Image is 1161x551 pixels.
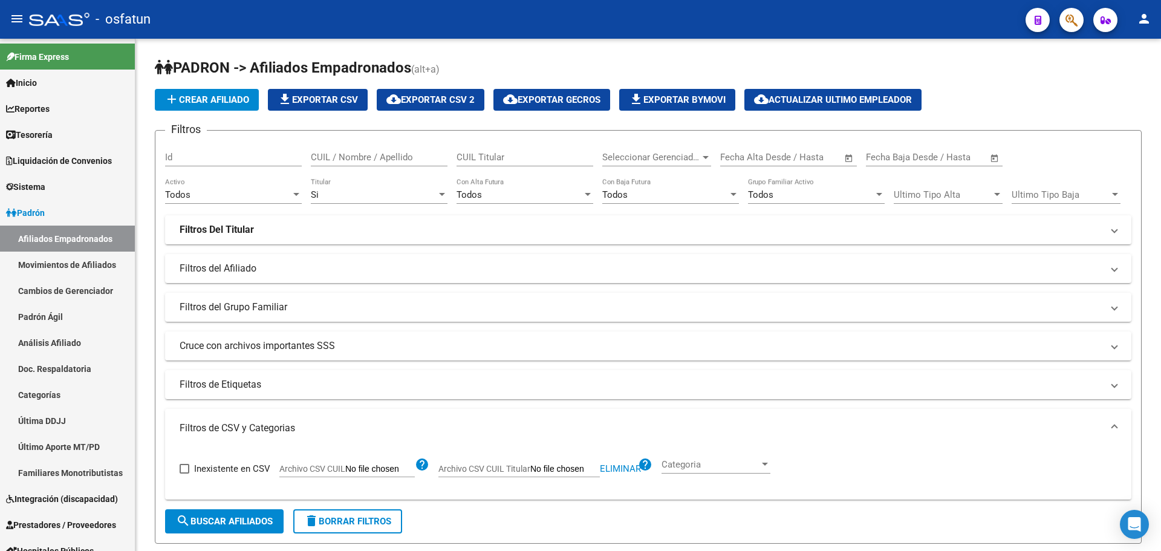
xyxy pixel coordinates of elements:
[6,492,118,506] span: Integración (discapacidad)
[1120,510,1149,539] div: Open Intercom Messenger
[165,409,1131,448] mat-expansion-panel-header: Filtros de CSV y Categorias
[194,461,270,476] span: Inexistente en CSV
[748,189,773,200] span: Todos
[754,92,769,106] mat-icon: cloud_download
[165,331,1131,360] mat-expansion-panel-header: Cruce con archivos importantes SSS
[377,89,484,111] button: Exportar CSV 2
[6,518,116,532] span: Prestadores / Proveedores
[457,189,482,200] span: Todos
[6,128,53,142] span: Tesorería
[268,89,368,111] button: Exportar CSV
[662,459,759,470] span: Categoria
[988,151,1002,165] button: Open calendar
[164,92,179,106] mat-icon: add
[293,509,402,533] button: Borrar Filtros
[165,509,284,533] button: Buscar Afiliados
[345,464,415,475] input: Archivo CSV CUIL
[438,464,530,474] span: Archivo CSV CUIL Titular
[754,94,912,105] span: Actualizar ultimo Empleador
[180,339,1102,353] mat-panel-title: Cruce con archivos importantes SSS
[311,189,319,200] span: Si
[602,189,628,200] span: Todos
[1012,189,1110,200] span: Ultimo Tipo Baja
[180,422,1102,435] mat-panel-title: Filtros de CSV y Categorias
[386,92,401,106] mat-icon: cloud_download
[629,92,643,106] mat-icon: file_download
[165,121,207,138] h3: Filtros
[165,189,190,200] span: Todos
[165,448,1131,500] div: Filtros de CSV y Categorias
[1137,11,1151,26] mat-icon: person
[176,514,190,528] mat-icon: search
[530,464,600,475] input: Archivo CSV CUIL Titular
[6,76,37,90] span: Inicio
[165,370,1131,399] mat-expansion-panel-header: Filtros de Etiquetas
[6,154,112,168] span: Liquidación de Convenios
[165,254,1131,283] mat-expansion-panel-header: Filtros del Afiliado
[602,152,700,163] span: Seleccionar Gerenciador
[503,94,600,105] span: Exportar GECROS
[600,465,641,473] button: Eliminar
[278,92,292,106] mat-icon: file_download
[180,301,1102,314] mat-panel-title: Filtros del Grupo Familiar
[720,152,769,163] input: Fecha inicio
[415,457,429,472] mat-icon: help
[180,378,1102,391] mat-panel-title: Filtros de Etiquetas
[842,151,856,165] button: Open calendar
[894,189,992,200] span: Ultimo Tipo Alta
[493,89,610,111] button: Exportar GECROS
[6,180,45,194] span: Sistema
[155,59,411,76] span: PADRON -> Afiliados Empadronados
[386,94,475,105] span: Exportar CSV 2
[279,464,345,474] span: Archivo CSV CUIL
[926,152,984,163] input: Fecha fin
[180,223,254,236] strong: Filtros Del Titular
[600,463,641,474] span: Eliminar
[10,11,24,26] mat-icon: menu
[165,293,1131,322] mat-expansion-panel-header: Filtros del Grupo Familiar
[278,94,358,105] span: Exportar CSV
[866,152,915,163] input: Fecha inicio
[619,89,735,111] button: Exportar Bymovi
[6,206,45,220] span: Padrón
[744,89,922,111] button: Actualizar ultimo Empleador
[638,457,652,472] mat-icon: help
[180,262,1102,275] mat-panel-title: Filtros del Afiliado
[155,89,259,111] button: Crear Afiliado
[176,516,273,527] span: Buscar Afiliados
[780,152,839,163] input: Fecha fin
[6,50,69,64] span: Firma Express
[6,102,50,116] span: Reportes
[411,64,440,75] span: (alt+a)
[503,92,518,106] mat-icon: cloud_download
[96,6,151,33] span: - osfatun
[629,94,726,105] span: Exportar Bymovi
[304,516,391,527] span: Borrar Filtros
[164,94,249,105] span: Crear Afiliado
[304,514,319,528] mat-icon: delete
[165,215,1131,244] mat-expansion-panel-header: Filtros Del Titular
